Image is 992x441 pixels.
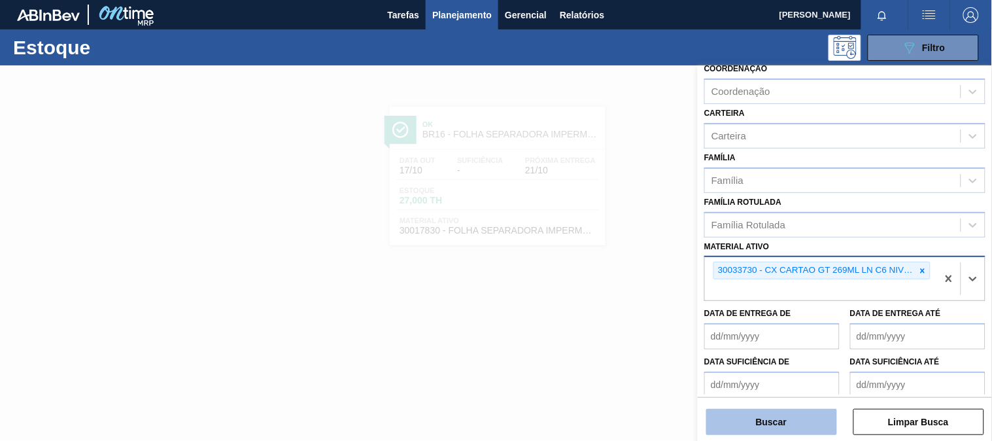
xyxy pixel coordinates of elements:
[868,35,979,61] button: Filtro
[714,262,915,279] div: 30033730 - CX CARTAO GT 269ML LN C6 NIV25
[704,64,768,73] label: Coordenação
[850,357,940,366] label: Data suficiência até
[13,40,201,55] h1: Estoque
[505,7,547,23] span: Gerencial
[850,323,985,349] input: dd/mm/yyyy
[711,130,746,141] div: Carteira
[850,309,941,318] label: Data de Entrega até
[861,6,903,24] button: Notificações
[704,323,840,349] input: dd/mm/yyyy
[17,9,80,21] img: TNhmsLtSVTkK8tSr43FrP2fwEKptu5GPRR3wAAAABJRU5ErkJggg==
[850,372,985,398] input: dd/mm/yyyy
[704,309,791,318] label: Data de Entrega de
[704,357,790,366] label: Data suficiência de
[711,86,770,97] div: Coordenação
[704,153,736,162] label: Família
[829,35,861,61] div: Pogramando: nenhum usuário selecionado
[711,175,744,186] div: Família
[704,372,840,398] input: dd/mm/yyyy
[560,7,604,23] span: Relatórios
[921,7,937,23] img: userActions
[704,109,745,118] label: Carteira
[432,7,492,23] span: Planejamento
[387,7,419,23] span: Tarefas
[704,242,770,251] label: Material ativo
[711,219,785,230] div: Família Rotulada
[704,198,781,207] label: Família Rotulada
[923,43,946,53] span: Filtro
[963,7,979,23] img: Logout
